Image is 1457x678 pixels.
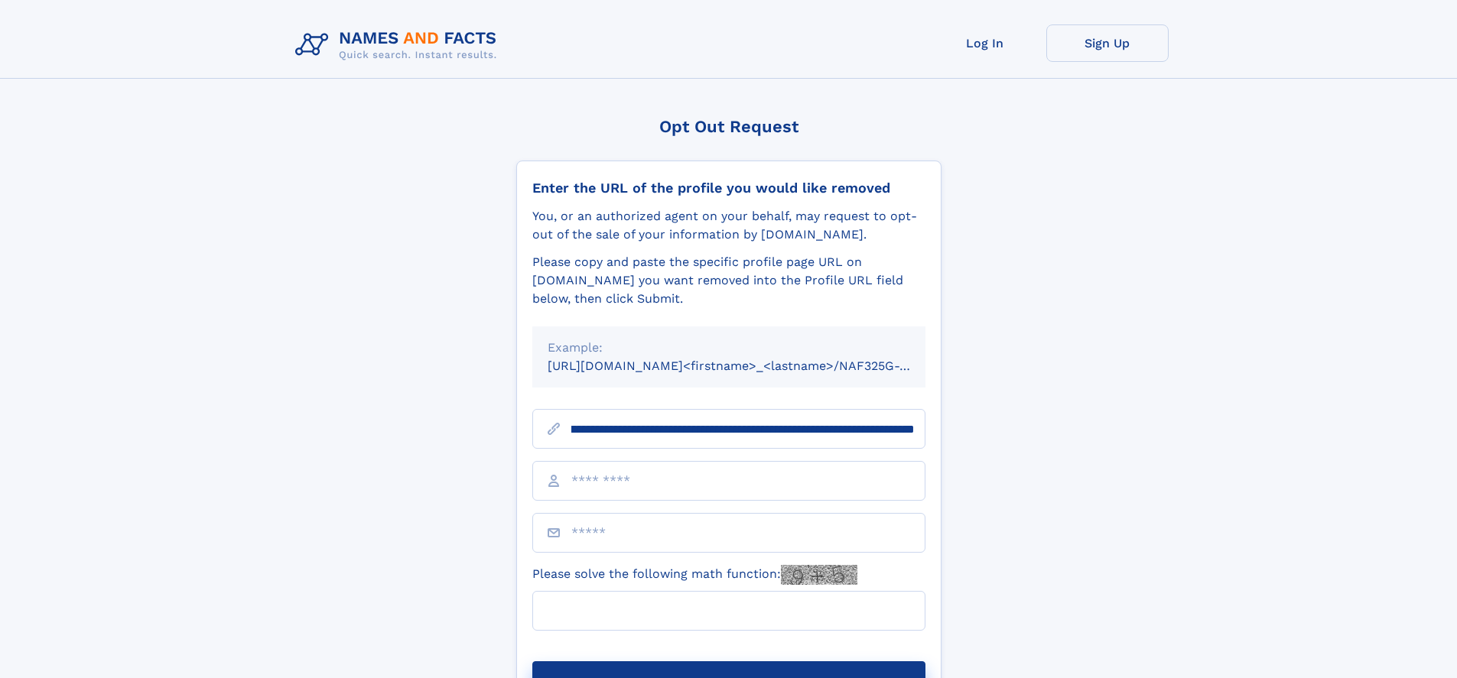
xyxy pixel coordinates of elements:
[548,339,910,357] div: Example:
[924,24,1046,62] a: Log In
[532,180,925,196] div: Enter the URL of the profile you would like removed
[532,207,925,244] div: You, or an authorized agent on your behalf, may request to opt-out of the sale of your informatio...
[1046,24,1169,62] a: Sign Up
[532,253,925,308] div: Please copy and paste the specific profile page URL on [DOMAIN_NAME] you want removed into the Pr...
[289,24,509,66] img: Logo Names and Facts
[532,565,857,585] label: Please solve the following math function:
[548,358,955,373] small: [URL][DOMAIN_NAME]<firstname>_<lastname>/NAF325G-xxxxxxxx
[516,117,942,136] div: Opt Out Request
